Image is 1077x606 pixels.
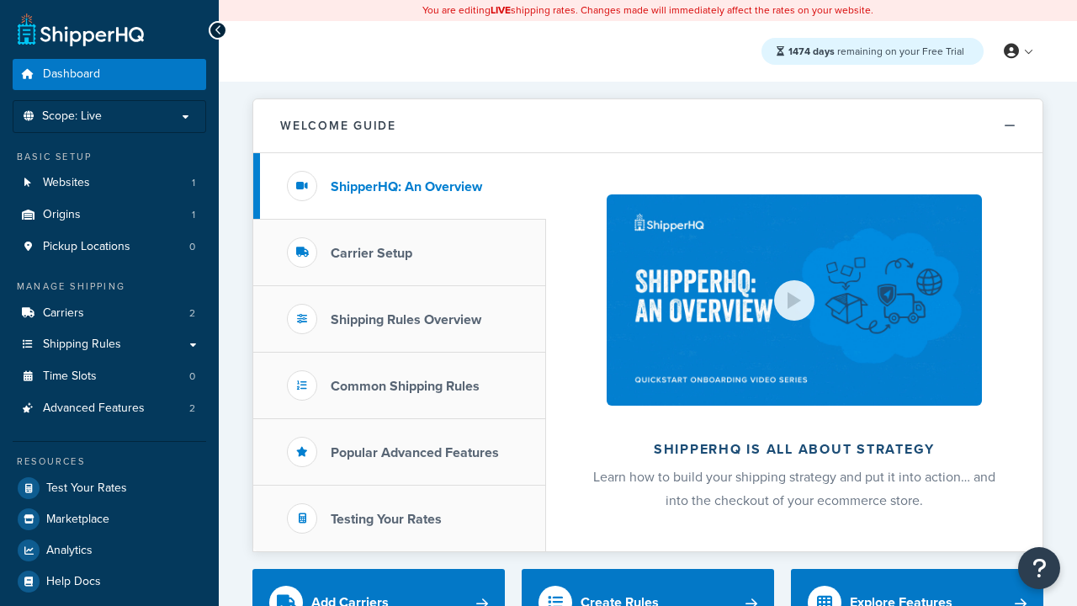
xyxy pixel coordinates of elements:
[13,59,206,90] a: Dashboard
[13,167,206,199] a: Websites1
[13,231,206,263] li: Pickup Locations
[43,369,97,384] span: Time Slots
[13,329,206,360] a: Shipping Rules
[46,544,93,558] span: Analytics
[43,240,130,254] span: Pickup Locations
[13,150,206,164] div: Basic Setup
[43,338,121,352] span: Shipping Rules
[43,306,84,321] span: Carriers
[192,176,195,190] span: 1
[607,194,982,406] img: ShipperHQ is all about strategy
[13,473,206,503] a: Test Your Rates
[13,393,206,424] li: Advanced Features
[331,312,481,327] h3: Shipping Rules Overview
[13,361,206,392] a: Time Slots0
[13,504,206,534] a: Marketplace
[13,454,206,469] div: Resources
[13,298,206,329] a: Carriers2
[42,109,102,124] span: Scope: Live
[189,401,195,416] span: 2
[331,246,412,261] h3: Carrier Setup
[189,369,195,384] span: 0
[331,179,482,194] h3: ShipperHQ: An Overview
[280,120,396,132] h2: Welcome Guide
[591,442,998,457] h2: ShipperHQ is all about strategy
[13,393,206,424] a: Advanced Features2
[13,167,206,199] li: Websites
[43,208,81,222] span: Origins
[331,445,499,460] h3: Popular Advanced Features
[13,535,206,566] a: Analytics
[13,231,206,263] a: Pickup Locations0
[46,481,127,496] span: Test Your Rates
[788,44,964,59] span: remaining on your Free Trial
[13,199,206,231] li: Origins
[331,512,442,527] h3: Testing Your Rates
[43,176,90,190] span: Websites
[253,99,1043,153] button: Welcome Guide
[13,298,206,329] li: Carriers
[13,361,206,392] li: Time Slots
[13,566,206,597] a: Help Docs
[788,44,835,59] strong: 1474 days
[13,199,206,231] a: Origins1
[13,279,206,294] div: Manage Shipping
[46,513,109,527] span: Marketplace
[43,67,100,82] span: Dashboard
[593,467,995,510] span: Learn how to build your shipping strategy and put it into action… and into the checkout of your e...
[331,379,480,394] h3: Common Shipping Rules
[192,208,195,222] span: 1
[1018,547,1060,589] button: Open Resource Center
[43,401,145,416] span: Advanced Features
[189,240,195,254] span: 0
[491,3,511,18] b: LIVE
[46,575,101,589] span: Help Docs
[189,306,195,321] span: 2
